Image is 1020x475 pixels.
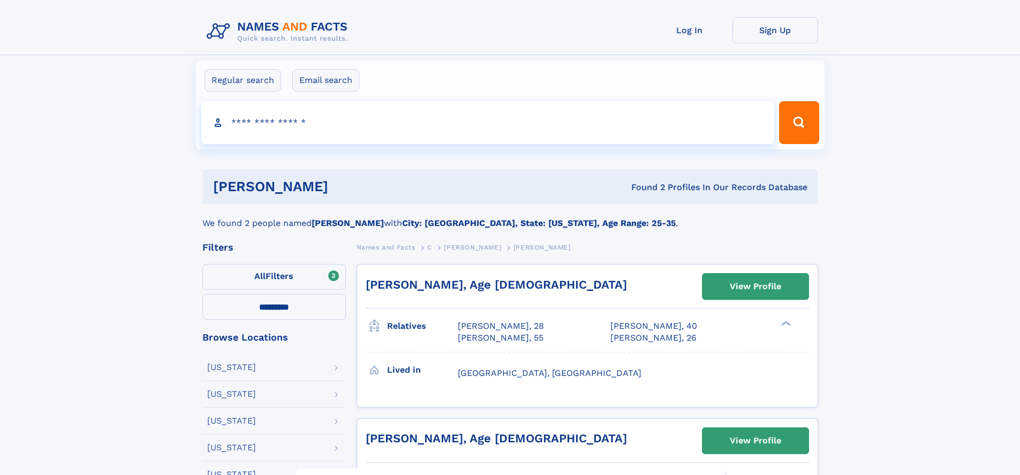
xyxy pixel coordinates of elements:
[730,428,781,453] div: View Profile
[647,17,732,43] a: Log In
[444,240,501,254] a: [PERSON_NAME]
[207,390,256,398] div: [US_STATE]
[732,17,818,43] a: Sign Up
[254,271,266,281] span: All
[610,320,697,332] a: [PERSON_NAME], 40
[205,69,281,92] label: Regular search
[366,432,627,445] a: [PERSON_NAME], Age [DEMOGRAPHIC_DATA]
[201,101,775,144] input: search input
[458,368,641,378] span: [GEOGRAPHIC_DATA], [GEOGRAPHIC_DATA]
[312,218,384,228] b: [PERSON_NAME]
[610,332,697,344] a: [PERSON_NAME], 26
[207,417,256,425] div: [US_STATE]
[730,274,781,299] div: View Profile
[458,320,544,332] a: [PERSON_NAME], 28
[202,204,818,230] div: We found 2 people named with .
[202,243,346,252] div: Filters
[402,218,676,228] b: City: [GEOGRAPHIC_DATA], State: [US_STATE], Age Range: 25-35
[458,332,543,344] a: [PERSON_NAME], 55
[480,182,807,193] div: Found 2 Profiles In Our Records Database
[213,180,480,193] h1: [PERSON_NAME]
[779,101,819,144] button: Search Button
[513,244,571,251] span: [PERSON_NAME]
[207,363,256,372] div: [US_STATE]
[202,264,346,290] label: Filters
[427,244,432,251] span: C
[357,240,415,254] a: Names and Facts
[387,361,458,379] h3: Lived in
[427,240,432,254] a: C
[702,274,809,299] a: View Profile
[202,17,357,46] img: Logo Names and Facts
[207,443,256,452] div: [US_STATE]
[444,244,501,251] span: [PERSON_NAME]
[779,320,791,327] div: ❯
[202,333,346,342] div: Browse Locations
[366,278,627,291] a: [PERSON_NAME], Age [DEMOGRAPHIC_DATA]
[292,69,359,92] label: Email search
[387,317,458,335] h3: Relatives
[702,428,809,454] a: View Profile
